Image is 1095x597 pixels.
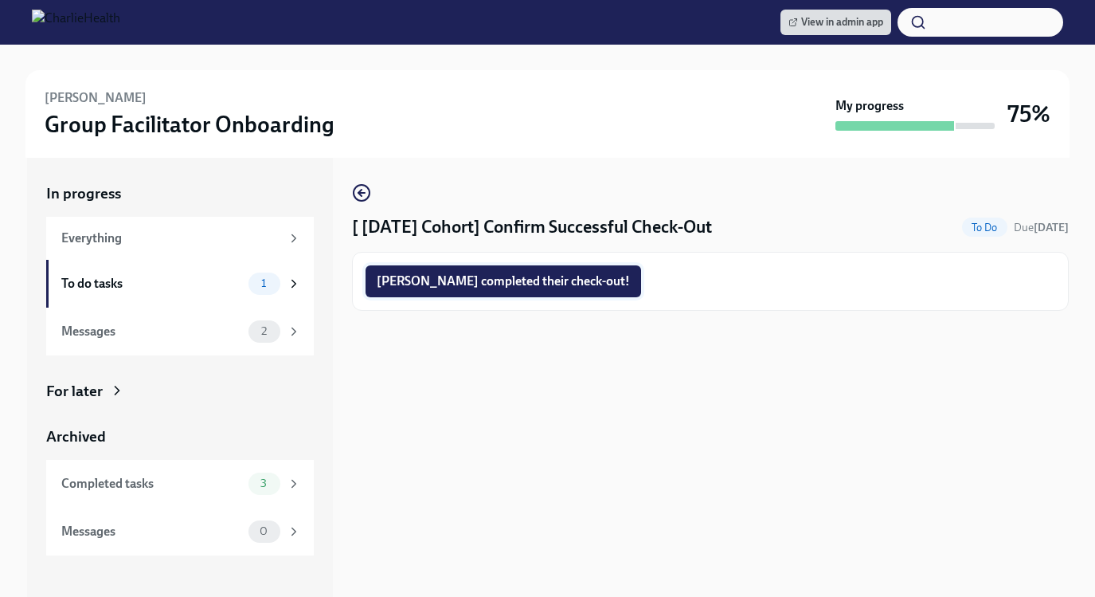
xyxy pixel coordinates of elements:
a: To do tasks1 [46,260,314,308]
a: For later [46,381,314,402]
div: Everything [61,230,280,247]
span: 1 [252,277,276,289]
button: [PERSON_NAME] completed their check-out! [366,265,641,297]
a: In progress [46,183,314,204]
h3: 75% [1007,100,1050,128]
a: Messages0 [46,508,314,556]
span: View in admin app [788,14,883,30]
h6: [PERSON_NAME] [45,89,147,107]
span: To Do [962,222,1007,234]
span: 3 [251,477,276,489]
img: CharlieHealth [32,10,120,35]
a: Archived [46,426,314,447]
strong: [DATE] [1034,221,1069,234]
a: View in admin app [780,10,891,35]
div: Messages [61,323,242,340]
strong: My progress [835,97,904,115]
span: 0 [250,525,277,537]
span: 2 [252,325,276,337]
span: August 25th, 2025 16:25 [1014,220,1069,235]
h3: Group Facilitator Onboarding [45,110,334,139]
span: [PERSON_NAME] completed their check-out! [377,273,630,289]
span: Due [1014,221,1069,234]
div: Completed tasks [61,475,242,493]
div: Messages [61,523,242,540]
div: To do tasks [61,275,242,293]
a: Everything [46,217,314,260]
a: Completed tasks3 [46,460,314,508]
h4: [ [DATE] Cohort] Confirm Successful Check-Out [352,215,712,239]
a: Messages2 [46,308,314,355]
div: For later [46,381,103,402]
